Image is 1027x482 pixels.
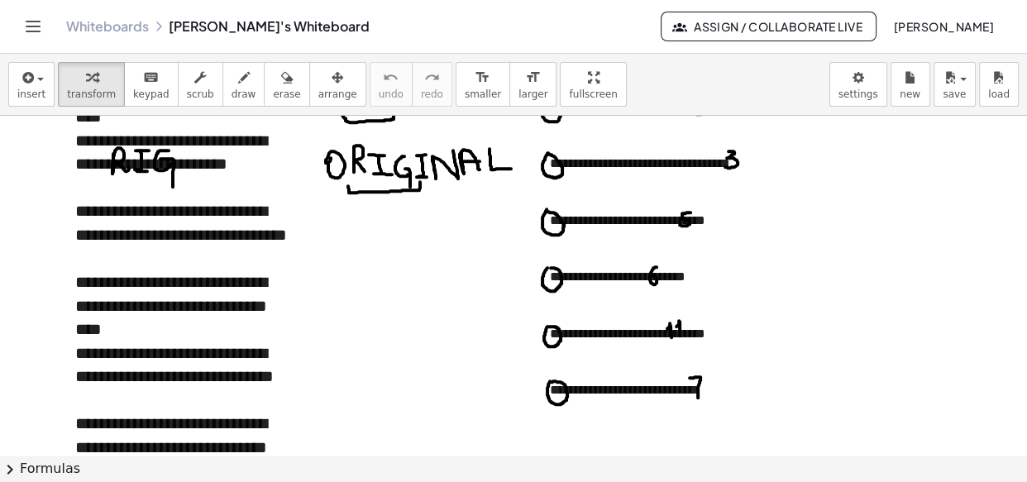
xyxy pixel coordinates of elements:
span: scrub [187,88,214,100]
button: insert [8,62,55,107]
span: arrange [318,88,357,100]
span: larger [518,88,547,100]
button: load [979,62,1019,107]
button: undoundo [370,62,413,107]
button: transform [58,62,125,107]
i: redo [424,68,440,88]
button: redoredo [412,62,452,107]
span: redo [421,88,443,100]
button: keyboardkeypad [124,62,179,107]
button: erase [264,62,309,107]
button: format_sizesmaller [456,62,510,107]
span: transform [67,88,116,100]
i: format_size [475,68,490,88]
span: [PERSON_NAME] [893,19,994,34]
button: draw [222,62,265,107]
i: format_size [525,68,541,88]
button: scrub [178,62,223,107]
span: new [900,88,920,100]
span: smaller [465,88,501,100]
span: save [943,88,966,100]
i: keyboard [143,68,159,88]
span: draw [232,88,256,100]
button: save [934,62,976,107]
button: settings [829,62,887,107]
button: format_sizelarger [509,62,556,107]
span: erase [273,88,300,100]
button: fullscreen [560,62,626,107]
a: Whiteboards [66,18,149,35]
button: Toggle navigation [20,13,46,40]
button: Assign / Collaborate Live [661,12,877,41]
span: insert [17,88,45,100]
button: [PERSON_NAME] [880,12,1007,41]
button: arrange [309,62,366,107]
span: Assign / Collaborate Live [675,19,862,34]
span: undo [379,88,404,100]
span: keypad [133,88,170,100]
i: undo [383,68,399,88]
span: fullscreen [569,88,617,100]
span: load [988,88,1010,100]
span: settings [838,88,878,100]
button: new [891,62,930,107]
